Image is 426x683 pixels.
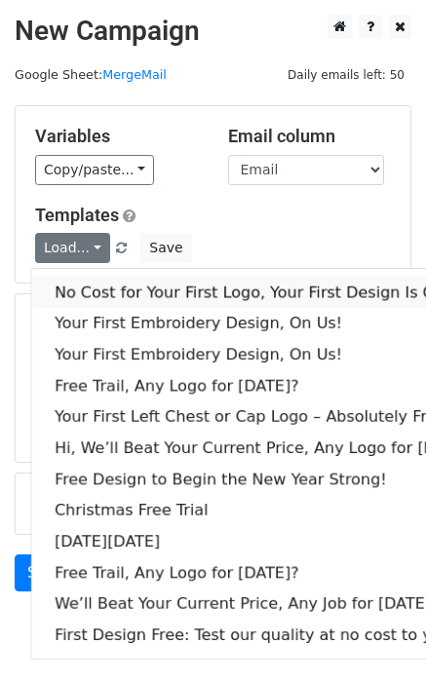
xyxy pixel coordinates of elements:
a: MergeMail [102,67,167,82]
h2: New Campaign [15,15,411,48]
h5: Email column [228,126,392,147]
a: Copy/paste... [35,155,154,185]
h5: Variables [35,126,199,147]
a: Daily emails left: 50 [281,67,411,82]
a: Send [15,554,79,591]
small: Google Sheet: [15,67,167,82]
iframe: Chat Widget [329,589,426,683]
span: Daily emails left: 50 [281,64,411,86]
button: Save [140,233,191,263]
a: Templates [35,205,119,225]
a: Load... [35,233,110,263]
